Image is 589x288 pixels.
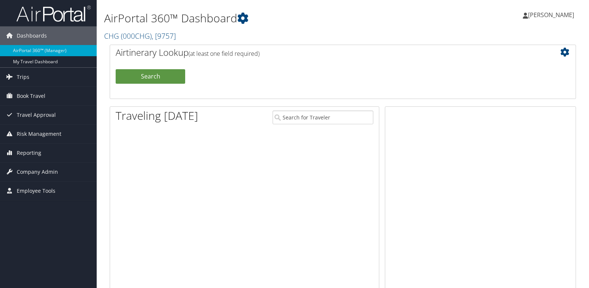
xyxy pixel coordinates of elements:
span: Employee Tools [17,182,55,200]
a: CHG [104,31,176,41]
span: Reporting [17,144,41,162]
span: Book Travel [17,87,45,105]
a: [PERSON_NAME] [523,4,582,26]
h2: Airtinerary Lookup [116,46,531,59]
span: Travel Approval [17,106,56,124]
span: ( 000CHG ) [121,31,152,41]
span: Dashboards [17,26,47,45]
span: , [ 9757 ] [152,31,176,41]
button: Search [116,69,185,84]
h1: AirPortal 360™ Dashboard [104,10,422,26]
span: (at least one field required) [189,49,260,58]
span: Trips [17,68,29,86]
img: airportal-logo.png [16,5,91,22]
span: Risk Management [17,125,61,143]
input: Search for Traveler [273,111,373,124]
h1: Traveling [DATE] [116,108,198,124]
span: [PERSON_NAME] [528,11,574,19]
span: Company Admin [17,163,58,181]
